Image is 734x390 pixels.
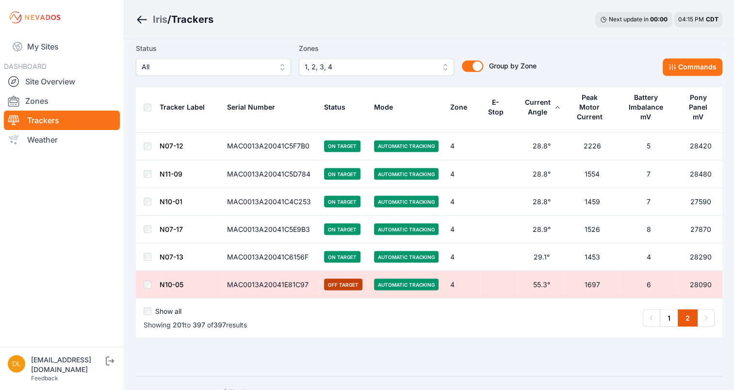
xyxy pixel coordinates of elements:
div: 00 : 00 [650,16,668,23]
span: Group by Zone [489,62,537,70]
span: Off Target [324,278,362,290]
div: Peak Motor Current [572,93,607,122]
button: Serial Number [227,96,283,119]
span: CDT [706,16,718,23]
td: MAC0013A20041C4C253 [221,188,318,215]
h3: Trackers [171,13,213,26]
button: Tracker Label [160,96,212,119]
td: 4 [444,132,481,160]
img: Nevados [8,10,62,25]
img: dlay@prim.com [8,355,25,373]
td: MAC0013A20041C6156F [221,243,318,271]
a: N07-17 [160,225,183,233]
td: 1554 [566,160,619,188]
td: 4 [444,215,481,243]
span: On Target [324,223,360,235]
td: 28290 [679,243,722,271]
a: Feedback [31,374,58,382]
span: 1, 2, 3, 4 [305,61,435,73]
span: 397 [193,320,205,328]
span: Automatic Tracking [374,278,439,290]
td: 5 [618,132,679,160]
button: Commands [663,58,722,76]
td: MAC0013A20041C5E9B3 [221,215,318,243]
a: Weather [4,130,120,149]
button: Status [324,96,353,119]
a: Site Overview [4,72,120,91]
button: Peak Motor Current [572,86,613,129]
td: 1526 [566,215,619,243]
p: Showing to of results [144,320,247,329]
button: E-Stop [487,91,511,124]
span: 04:15 PM [678,16,704,23]
td: 27870 [679,215,722,243]
a: N10-05 [160,280,183,288]
a: N11-09 [160,169,182,178]
span: Automatic Tracking [374,223,439,235]
td: 27590 [679,188,722,215]
td: 28.8° [517,160,566,188]
a: Zones [4,91,120,111]
span: Automatic Tracking [374,251,439,262]
a: 2 [678,309,698,326]
span: On Target [324,168,360,179]
div: Serial Number [227,102,275,112]
a: N10-01 [160,197,182,205]
span: / [167,13,171,26]
label: Zones [299,43,454,54]
a: Iris [153,13,167,26]
a: N07-13 [160,252,183,260]
div: [EMAIL_ADDRESS][DOMAIN_NAME] [31,355,104,374]
a: 1 [660,309,678,326]
td: 2226 [566,132,619,160]
td: 28.9° [517,215,566,243]
td: 1453 [566,243,619,271]
div: Status [324,102,345,112]
td: 4 [444,160,481,188]
td: 28.8° [517,132,566,160]
label: Show all [155,306,181,316]
td: 1697 [566,271,619,298]
td: 7 [618,188,679,215]
a: N07-12 [160,142,183,150]
td: MAC0013A20041C5F7B0 [221,132,318,160]
button: Battery Imbalance mV [624,86,673,129]
button: Pony Panel mV [685,86,717,129]
td: 28090 [679,271,722,298]
td: 28.8° [517,188,566,215]
span: On Target [324,251,360,262]
button: Current Angle [523,91,560,124]
button: Mode [374,96,401,119]
span: 397 [213,320,226,328]
span: Automatic Tracking [374,195,439,207]
div: Battery Imbalance mV [624,93,668,122]
td: 6 [618,271,679,298]
td: 4 [444,188,481,215]
span: 201 [173,320,184,328]
button: All [136,58,291,76]
nav: Breadcrumb [136,7,213,32]
td: 4 [444,271,481,298]
button: 1, 2, 3, 4 [299,58,454,76]
nav: Pagination [643,309,715,326]
div: Tracker Label [160,102,205,112]
td: MAC0013A20041C5D784 [221,160,318,188]
label: Status [136,43,291,54]
td: 28420 [679,132,722,160]
td: 28480 [679,160,722,188]
div: Zone [450,102,467,112]
span: DASHBOARD [4,62,47,70]
div: Mode [374,102,393,112]
span: Automatic Tracking [374,140,439,152]
td: 55.3° [517,271,566,298]
span: Automatic Tracking [374,168,439,179]
div: E-Stop [487,97,505,117]
a: My Sites [4,35,120,58]
td: 1459 [566,188,619,215]
span: All [142,61,272,73]
span: On Target [324,140,360,152]
td: 4 [444,243,481,271]
td: 29.1° [517,243,566,271]
div: Pony Panel mV [685,93,711,122]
